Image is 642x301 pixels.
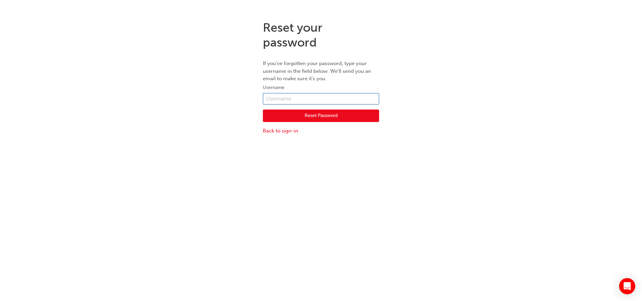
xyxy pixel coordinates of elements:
[263,110,379,122] button: Reset Password
[619,278,635,294] div: Open Intercom Messenger
[263,127,379,135] a: Back to sign-in
[263,84,379,92] label: Username
[263,20,379,50] h1: Reset your password
[263,60,379,83] p: If you've forgotten your password, type your username in the field below. We'll send you an email...
[263,93,379,104] input: Username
